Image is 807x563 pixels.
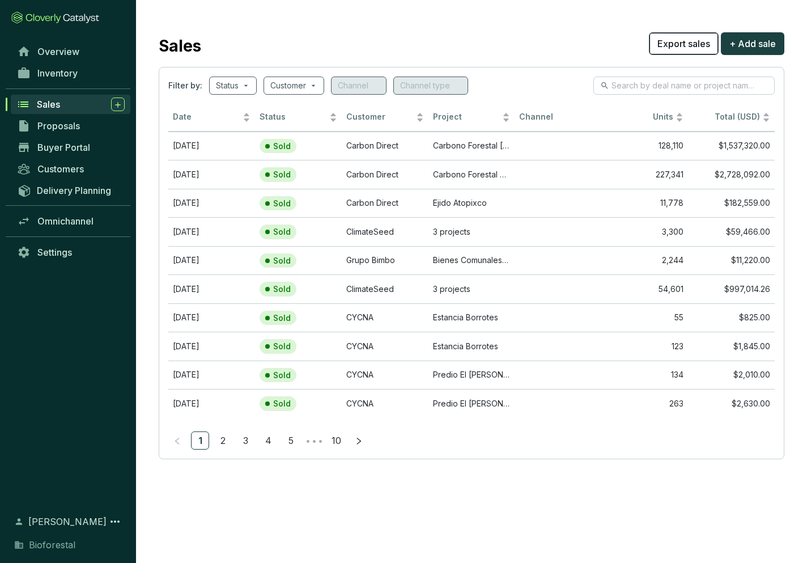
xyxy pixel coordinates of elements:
[688,274,775,303] td: $997,014.26
[342,160,428,189] td: Carbon Direct
[688,217,775,246] td: $59,466.00
[191,431,209,450] li: 1
[355,437,363,445] span: right
[37,215,94,227] span: Omnichannel
[168,104,255,132] th: Date
[346,112,414,122] span: Customer
[273,227,291,237] p: Sold
[342,332,428,361] td: CYCNA
[350,431,368,450] button: right
[342,189,428,218] td: Carbon Direct
[601,303,688,332] td: 55
[601,361,688,390] td: 134
[11,243,130,262] a: Settings
[37,247,72,258] span: Settings
[601,274,688,303] td: 54,601
[273,141,291,151] p: Sold
[342,104,428,132] th: Customer
[428,361,515,390] td: Predio El Águila
[237,432,254,449] a: 3
[657,37,710,50] span: Export sales
[342,361,428,390] td: CYCNA
[11,116,130,136] a: Proposals
[168,389,255,418] td: Jul 27 2024
[273,341,291,352] p: Sold
[688,361,775,390] td: $2,010.00
[168,160,255,189] td: Jul 20 2025
[168,80,202,91] span: Filter by:
[28,515,107,528] span: [PERSON_NAME]
[688,246,775,275] td: $11,220.00
[304,431,322,450] li: Next 5 Pages
[688,303,775,332] td: $825.00
[515,104,601,132] th: Channel
[428,246,515,275] td: Bienes Comunales Santa Isabel Chalma
[428,217,515,246] td: 3 projects
[342,303,428,332] td: CYCNA
[168,303,255,332] td: Jul 27 2024
[601,389,688,418] td: 263
[255,104,342,132] th: Status
[273,284,291,294] p: Sold
[168,332,255,361] td: Jul 27 2024
[606,112,673,122] span: Units
[37,67,78,79] span: Inventory
[273,198,291,209] p: Sold
[37,46,79,57] span: Overview
[168,431,186,450] button: left
[282,432,299,449] a: 5
[721,32,784,55] button: + Add sale
[428,303,515,332] td: Estancia Borrotes
[428,160,515,189] td: Carbono Forestal Redondeados
[601,189,688,218] td: 11,778
[688,160,775,189] td: $2,728,092.00
[273,399,291,409] p: Sold
[273,256,291,266] p: Sold
[11,181,130,200] a: Delivery Planning
[327,431,345,450] li: 10
[729,37,776,50] span: + Add sale
[11,95,130,114] a: Sales
[37,163,84,175] span: Customers
[601,132,688,160] td: 128,110
[342,274,428,303] td: ClimateSeed
[428,132,515,160] td: Carbono Forestal La Catedral
[601,246,688,275] td: 2,244
[168,246,255,275] td: Mar 08 2023
[342,132,428,160] td: Carbon Direct
[259,431,277,450] li: 4
[688,332,775,361] td: $1,845.00
[649,32,719,55] button: Export sales
[173,112,240,122] span: Date
[11,159,130,179] a: Customers
[11,42,130,61] a: Overview
[214,432,231,449] a: 2
[282,431,300,450] li: 5
[601,217,688,246] td: 3,300
[168,431,186,450] li: Previous Page
[273,370,291,380] p: Sold
[611,79,758,92] input: Search by deal name or project name...
[37,142,90,153] span: Buyer Portal
[11,211,130,231] a: Omnichannel
[173,437,181,445] span: left
[192,432,209,449] a: 1
[273,313,291,323] p: Sold
[688,132,775,160] td: $1,537,320.00
[11,138,130,157] a: Buyer Portal
[342,217,428,246] td: ClimateSeed
[428,274,515,303] td: 3 projects
[37,99,60,110] span: Sales
[11,64,130,83] a: Inventory
[214,431,232,450] li: 2
[168,189,255,218] td: Aug 25 2025
[428,189,515,218] td: Ejido Atopixco
[168,361,255,390] td: Jul 27 2024
[168,132,255,160] td: Jul 20 2025
[304,431,322,450] span: •••
[168,217,255,246] td: Nov 25 2024
[428,332,515,361] td: Estancia Borrotes
[350,431,368,450] li: Next Page
[236,431,254,450] li: 3
[601,160,688,189] td: 227,341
